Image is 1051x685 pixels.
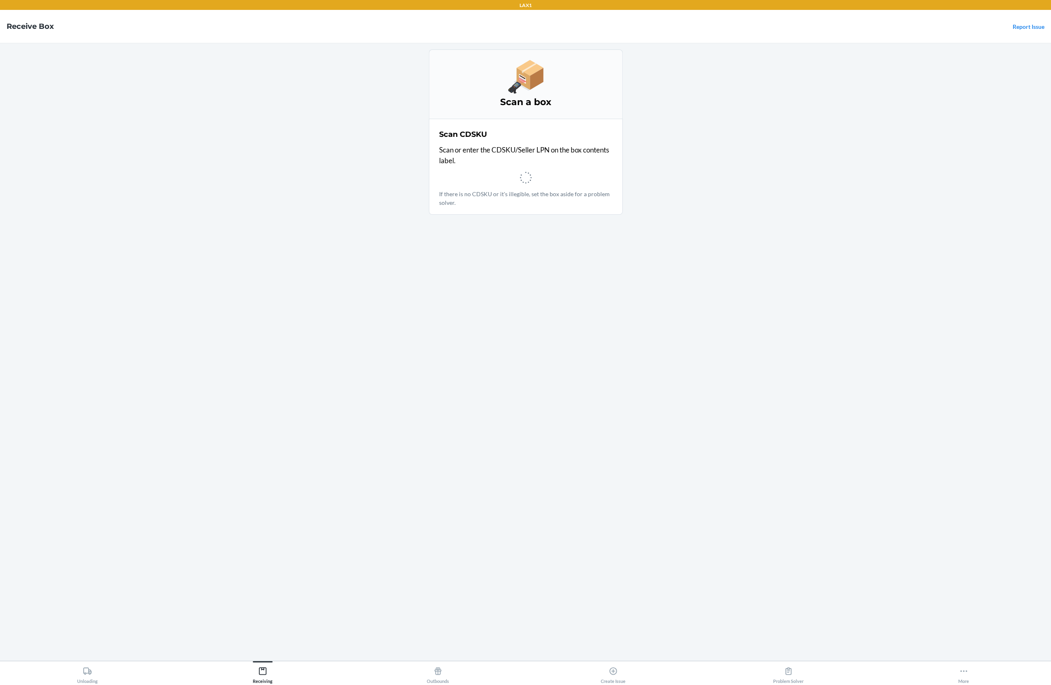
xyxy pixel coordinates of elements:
[439,129,487,140] h2: Scan CDSKU
[253,663,273,684] div: Receiving
[439,190,612,207] p: If there is no CDSKU or it's illegible, set the box aside for a problem solver.
[175,661,350,684] button: Receiving
[1013,23,1044,30] a: Report Issue
[601,663,625,684] div: Create Issue
[439,96,612,109] h3: Scan a box
[773,663,804,684] div: Problem Solver
[520,2,532,9] p: LAX1
[958,663,969,684] div: More
[350,661,526,684] button: Outbounds
[439,145,612,166] p: Scan or enter the CDSKU/Seller LPN on the box contents label.
[876,661,1051,684] button: More
[77,663,98,684] div: Unloading
[701,661,876,684] button: Problem Solver
[526,661,701,684] button: Create Issue
[427,663,449,684] div: Outbounds
[7,21,54,32] h4: Receive Box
